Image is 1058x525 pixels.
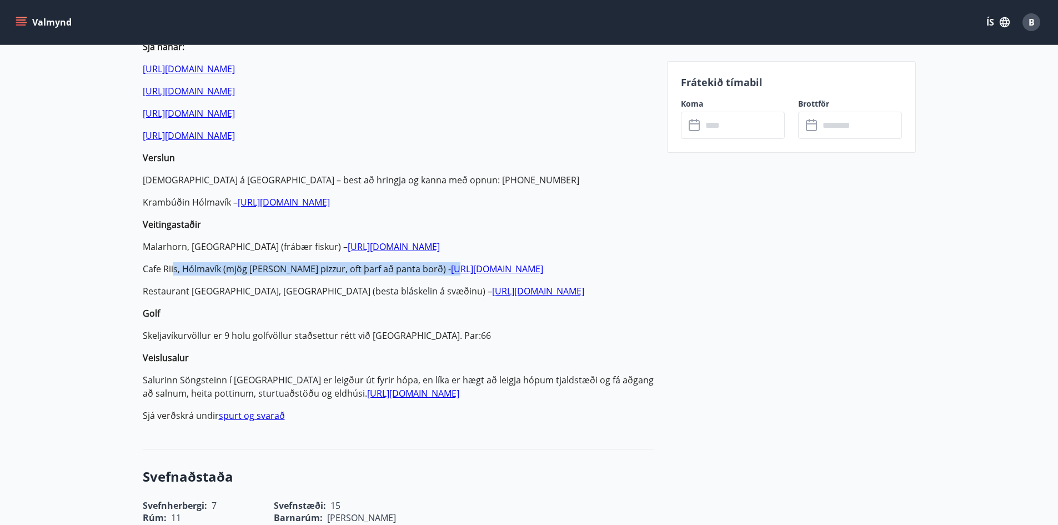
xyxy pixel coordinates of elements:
[143,85,235,97] a: [URL][DOMAIN_NAME]
[681,75,902,89] p: Frátekið tímabil
[13,12,76,32] button: menu
[980,12,1016,32] button: ÍS
[171,512,181,524] span: 11
[681,98,785,109] label: Koma
[367,387,459,399] a: [URL][DOMAIN_NAME]
[327,512,396,524] span: [PERSON_NAME]
[143,129,235,142] a: [URL][DOMAIN_NAME]
[798,98,902,109] label: Brottför
[451,263,543,275] a: [URL][DOMAIN_NAME]
[143,373,654,400] p: Salurinn Söngsteinn í [GEOGRAPHIC_DATA] er leigður út fyrir hópa, en líka er hægt að leigja hópum...
[1029,16,1035,28] span: B
[274,512,323,524] span: Barnarúm :
[143,152,175,164] strong: Verslun
[492,285,584,297] a: [URL][DOMAIN_NAME]
[143,240,654,253] p: Malarhorn, [GEOGRAPHIC_DATA] (frábær fiskur) –
[238,196,330,208] a: [URL][DOMAIN_NAME]
[143,218,201,231] strong: Veitingastaðir
[219,409,285,422] a: spurt og svarað
[143,41,184,53] strong: Sjá nánar:
[143,63,235,75] a: [URL][DOMAIN_NAME]
[143,409,654,422] p: Sjá verðskrá undir
[143,352,189,364] strong: Veislusalur
[1018,9,1045,36] button: B
[143,284,654,298] p: Restaurant [GEOGRAPHIC_DATA], [GEOGRAPHIC_DATA] (besta bláskelin á svæðinu) –
[348,241,440,253] a: [URL][DOMAIN_NAME]
[143,512,167,524] span: Rúm :
[143,262,654,276] p: Cafe Riis, Hólmavík (mjög [PERSON_NAME] pizzur, oft þarf að panta borð) -
[143,329,654,342] p: Skeljavíkurvöllur er 9 holu golfvöllur staðsettur rétt við [GEOGRAPHIC_DATA]. Par:66
[143,307,160,319] strong: Golf
[143,173,654,187] p: [DEMOGRAPHIC_DATA] á [GEOGRAPHIC_DATA] – best að hringja og kanna með opnun: [PHONE_NUMBER]
[143,107,235,119] a: [URL][DOMAIN_NAME]
[143,196,654,209] p: Krambúðin Hólmavík –
[143,467,654,486] h3: Svefnaðstaða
